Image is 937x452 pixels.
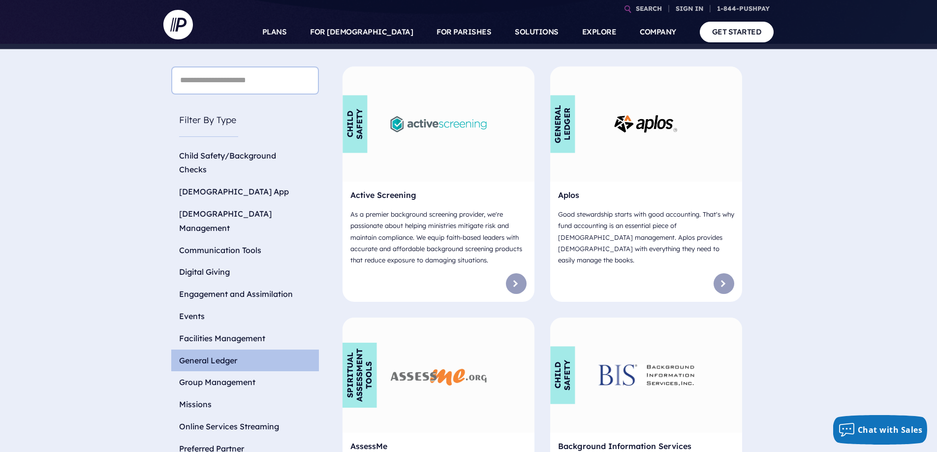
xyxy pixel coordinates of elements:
[550,96,575,153] div: General Ledger
[582,15,617,49] a: EXPLORE
[391,116,487,132] img: Active Screening - Logo
[171,145,319,181] li: Child Safety/Background Checks
[171,261,319,283] li: Digital Giving
[700,22,774,42] a: GET STARTED
[558,190,734,204] h6: Aplos
[858,424,923,435] span: Chat with Sales
[350,205,527,270] p: As a premier background screening provider, we're passionate about helping ministries mitigate ri...
[171,283,319,305] li: Engagement and Assimilation
[171,416,319,438] li: Online Services Streaming
[171,327,319,350] li: Facilities Management
[350,190,527,204] h6: Active Screening
[171,203,319,239] li: [DEMOGRAPHIC_DATA] Management
[171,104,319,144] h5: Filter By Type
[171,393,319,416] li: Missions
[550,346,575,404] div: Child Safety
[310,15,413,49] a: FOR [DEMOGRAPHIC_DATA]
[391,365,487,386] img: AssessMe - Logo
[171,371,319,393] li: Group Management
[833,415,928,445] button: Chat with Sales
[614,115,678,133] img: Aplos - Logo
[515,15,559,49] a: SOLUTIONS
[558,205,734,270] p: Good stewardship starts with good accounting. That's why fund accounting is an essential piece of...
[343,96,367,153] div: Child Safety
[262,15,287,49] a: PLANS
[171,239,319,261] li: Communication Tools
[171,181,319,203] li: [DEMOGRAPHIC_DATA] App
[171,350,319,372] li: General Ledger
[437,15,491,49] a: FOR PARISHES
[343,343,377,408] div: Spiritual Assessment Tools
[640,15,676,49] a: COMPANY
[598,364,694,386] img: Background Information Services - Logo
[171,305,319,327] li: Events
